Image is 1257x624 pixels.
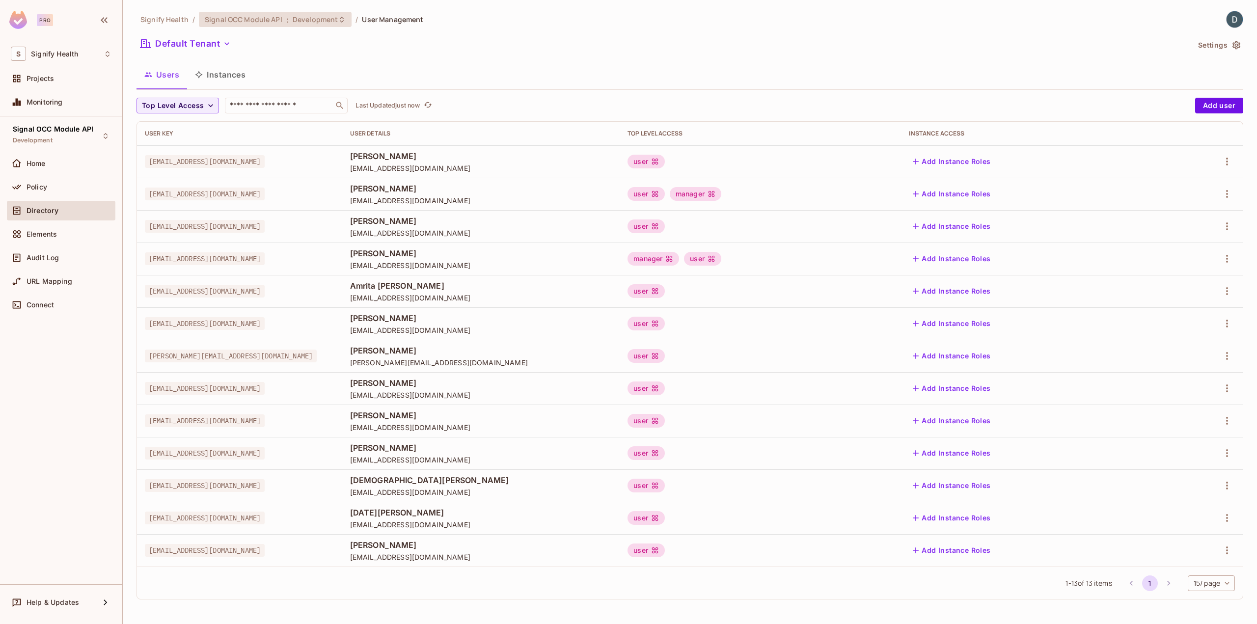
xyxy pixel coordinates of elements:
[350,248,612,259] span: [PERSON_NAME]
[350,507,612,518] span: [DATE][PERSON_NAME]
[909,380,994,396] button: Add Instance Roles
[909,348,994,364] button: Add Instance Roles
[909,130,1154,137] div: Instance Access
[670,187,721,201] div: manager
[27,277,72,285] span: URL Mapping
[137,62,187,87] button: Users
[350,216,612,226] span: [PERSON_NAME]
[628,130,893,137] div: Top Level Access
[145,155,265,168] span: [EMAIL_ADDRESS][DOMAIN_NAME]
[145,512,265,524] span: [EMAIL_ADDRESS][DOMAIN_NAME]
[142,100,204,112] span: Top Level Access
[350,423,612,432] span: [EMAIL_ADDRESS][DOMAIN_NAME]
[628,381,665,395] div: user
[350,163,612,173] span: [EMAIL_ADDRESS][DOMAIN_NAME]
[1066,578,1112,589] span: 1 - 13 of 13 items
[628,511,665,525] div: user
[628,284,665,298] div: user
[37,14,53,26] div: Pro
[909,154,994,169] button: Add Instance Roles
[1227,11,1243,27] img: Dean Southern
[137,98,219,113] button: Top Level Access
[909,543,994,558] button: Add Instance Roles
[145,382,265,395] span: [EMAIL_ADDRESS][DOMAIN_NAME]
[350,326,612,335] span: [EMAIL_ADDRESS][DOMAIN_NAME]
[27,301,54,309] span: Connect
[27,230,57,238] span: Elements
[350,378,612,388] span: [PERSON_NAME]
[628,317,665,330] div: user
[909,283,994,299] button: Add Instance Roles
[350,228,612,238] span: [EMAIL_ADDRESS][DOMAIN_NAME]
[205,15,282,24] span: Signal OCC Module API
[684,252,721,266] div: user
[13,125,93,133] span: Signal OCC Module API
[909,251,994,267] button: Add Instance Roles
[628,252,679,266] div: manager
[420,100,434,111] span: Click to refresh data
[350,130,612,137] div: User Details
[909,510,994,526] button: Add Instance Roles
[909,445,994,461] button: Add Instance Roles
[350,488,612,497] span: [EMAIL_ADDRESS][DOMAIN_NAME]
[145,479,265,492] span: [EMAIL_ADDRESS][DOMAIN_NAME]
[628,543,665,557] div: user
[355,102,420,109] p: Last Updated just now
[27,207,58,215] span: Directory
[145,130,334,137] div: User Key
[1194,37,1243,53] button: Settings
[27,160,46,167] span: Home
[350,410,612,421] span: [PERSON_NAME]
[628,349,665,363] div: user
[11,47,26,61] span: S
[350,183,612,194] span: [PERSON_NAME]
[350,151,612,162] span: [PERSON_NAME]
[909,413,994,429] button: Add Instance Roles
[145,188,265,200] span: [EMAIL_ADDRESS][DOMAIN_NAME]
[909,186,994,202] button: Add Instance Roles
[137,36,235,52] button: Default Tenant
[350,475,612,486] span: [DEMOGRAPHIC_DATA][PERSON_NAME]
[27,98,63,106] span: Monitoring
[27,183,47,191] span: Policy
[350,540,612,550] span: [PERSON_NAME]
[145,317,265,330] span: [EMAIL_ADDRESS][DOMAIN_NAME]
[422,100,434,111] button: refresh
[293,15,338,24] span: Development
[350,293,612,302] span: [EMAIL_ADDRESS][DOMAIN_NAME]
[909,316,994,331] button: Add Instance Roles
[628,155,665,168] div: user
[350,196,612,205] span: [EMAIL_ADDRESS][DOMAIN_NAME]
[909,478,994,493] button: Add Instance Roles
[145,544,265,557] span: [EMAIL_ADDRESS][DOMAIN_NAME]
[350,552,612,562] span: [EMAIL_ADDRESS][DOMAIN_NAME]
[145,447,265,460] span: [EMAIL_ADDRESS][DOMAIN_NAME]
[27,75,54,82] span: Projects
[628,414,665,428] div: user
[350,520,612,529] span: [EMAIL_ADDRESS][DOMAIN_NAME]
[350,313,612,324] span: [PERSON_NAME]
[355,15,358,24] li: /
[187,62,253,87] button: Instances
[140,15,189,24] span: the active workspace
[350,261,612,270] span: [EMAIL_ADDRESS][DOMAIN_NAME]
[362,15,423,24] span: User Management
[27,254,59,262] span: Audit Log
[145,285,265,298] span: [EMAIL_ADDRESS][DOMAIN_NAME]
[628,219,665,233] div: user
[1195,98,1243,113] button: Add user
[909,218,994,234] button: Add Instance Roles
[145,252,265,265] span: [EMAIL_ADDRESS][DOMAIN_NAME]
[628,479,665,492] div: user
[350,442,612,453] span: [PERSON_NAME]
[350,455,612,464] span: [EMAIL_ADDRESS][DOMAIN_NAME]
[1122,575,1178,591] nav: pagination navigation
[350,390,612,400] span: [EMAIL_ADDRESS][DOMAIN_NAME]
[350,345,612,356] span: [PERSON_NAME]
[628,446,665,460] div: user
[350,358,612,367] span: [PERSON_NAME][EMAIL_ADDRESS][DOMAIN_NAME]
[31,50,78,58] span: Workspace: Signify Health
[286,16,289,24] span: :
[1142,575,1158,591] button: page 1
[13,136,53,144] span: Development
